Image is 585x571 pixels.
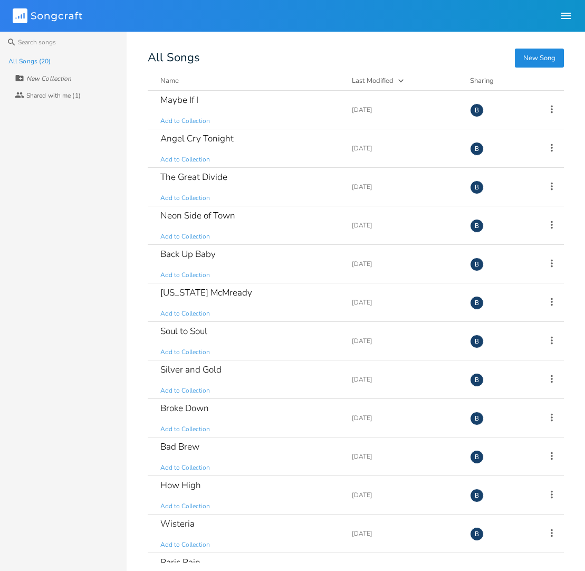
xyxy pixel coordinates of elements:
[160,519,195,528] div: Wisteria
[470,103,484,117] div: boywells
[470,75,533,86] div: Sharing
[160,502,210,511] span: Add to Collection
[160,76,179,85] div: Name
[352,415,457,421] div: [DATE]
[470,335,484,348] div: boywells
[470,412,484,425] div: boywells
[352,492,457,498] div: [DATE]
[160,309,210,318] span: Add to Collection
[160,348,210,357] span: Add to Collection
[352,145,457,151] div: [DATE]
[352,299,457,306] div: [DATE]
[26,92,81,99] div: Shared with me (1)
[352,75,457,86] button: Last Modified
[470,219,484,233] div: boywells
[470,180,484,194] div: boywells
[160,425,210,434] span: Add to Collection
[160,250,216,259] div: Back Up Baby
[470,258,484,271] div: boywells
[352,261,457,267] div: [DATE]
[352,338,457,344] div: [DATE]
[160,117,210,126] span: Add to Collection
[148,53,564,63] div: All Songs
[160,211,235,220] div: Neon Side of Town
[470,142,484,156] div: boywells
[160,75,339,86] button: Name
[352,530,457,537] div: [DATE]
[26,75,71,82] div: New Collection
[160,232,210,241] span: Add to Collection
[470,450,484,464] div: boywells
[160,155,210,164] span: Add to Collection
[352,107,457,113] div: [DATE]
[352,76,394,85] div: Last Modified
[160,173,227,182] div: The Great Divide
[160,386,210,395] span: Add to Collection
[160,365,222,374] div: Silver and Gold
[515,49,564,68] button: New Song
[470,373,484,387] div: boywells
[470,527,484,541] div: boywells
[8,58,51,64] div: All Songs (20)
[470,296,484,310] div: boywells
[160,271,210,280] span: Add to Collection
[352,453,457,460] div: [DATE]
[160,96,198,104] div: Maybe If I
[160,404,209,413] div: Broke Down
[160,540,210,549] span: Add to Collection
[470,489,484,502] div: boywells
[160,481,201,490] div: How High
[352,184,457,190] div: [DATE]
[160,463,210,472] span: Add to Collection
[160,288,252,297] div: [US_STATE] McMready
[160,442,199,451] div: Bad Brew
[352,222,457,229] div: [DATE]
[160,134,234,143] div: Angel Cry Tonight
[160,194,210,203] span: Add to Collection
[160,558,200,567] div: Paris Rain
[160,327,207,336] div: Soul to Soul
[352,376,457,383] div: [DATE]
